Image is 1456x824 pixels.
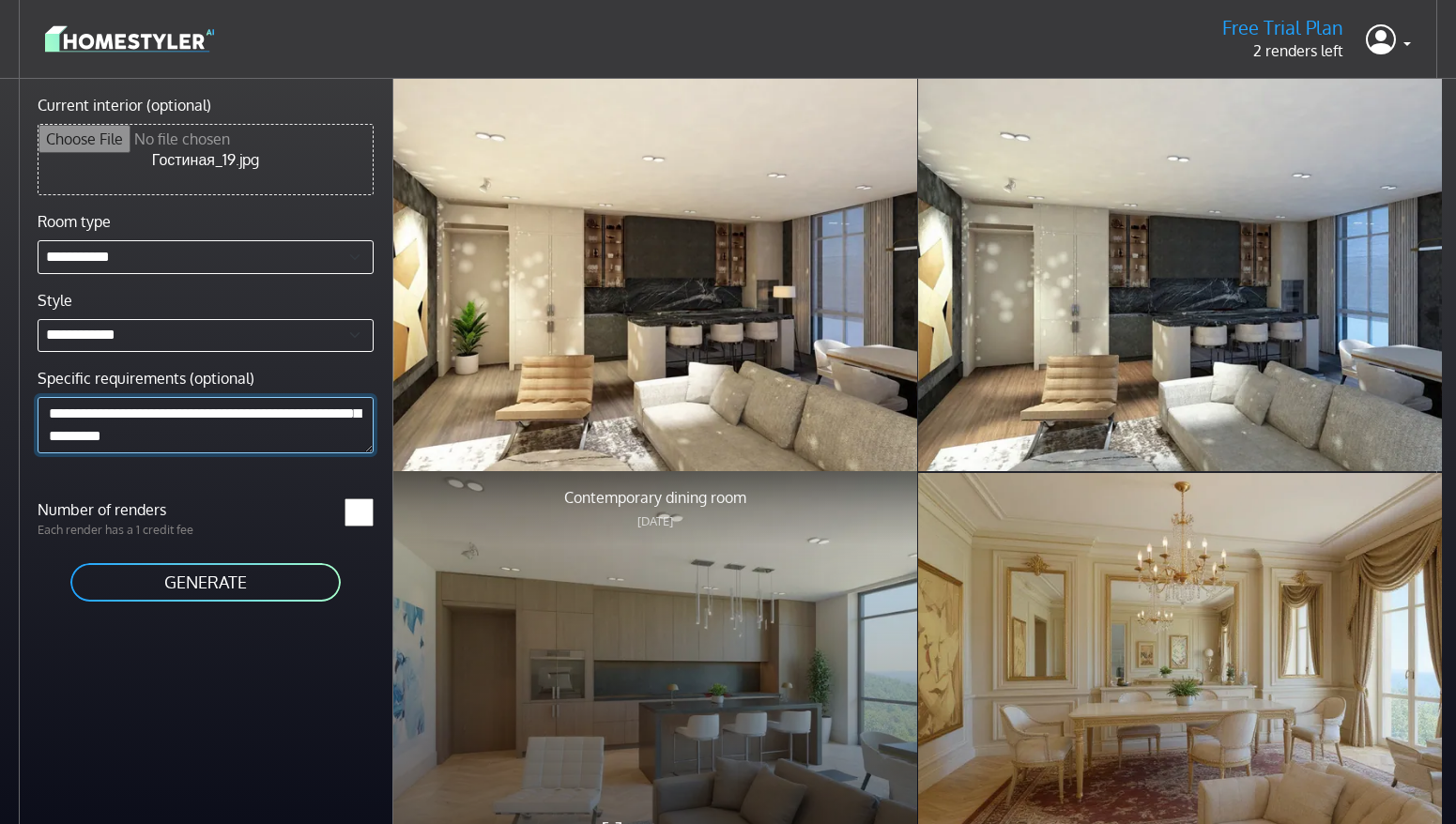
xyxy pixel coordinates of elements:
[38,289,72,312] label: Style
[1222,39,1343,62] p: 2 renders left
[38,94,211,116] label: Current interior (optional)
[26,521,206,539] p: Each render has a 1 credit fee
[1222,16,1343,39] h5: Free Trial Plan
[564,512,746,530] p: [DATE]
[69,561,343,603] button: GENERATE
[38,367,254,389] label: Specific requirements (optional)
[26,498,206,521] label: Number of renders
[38,210,111,233] label: Room type
[564,486,746,509] p: Contemporary dining room
[45,23,214,55] img: logo-3de290ba35641baa71223ecac5eacb59cb85b4c7fdf211dc9aaecaaee71ea2f8.svg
